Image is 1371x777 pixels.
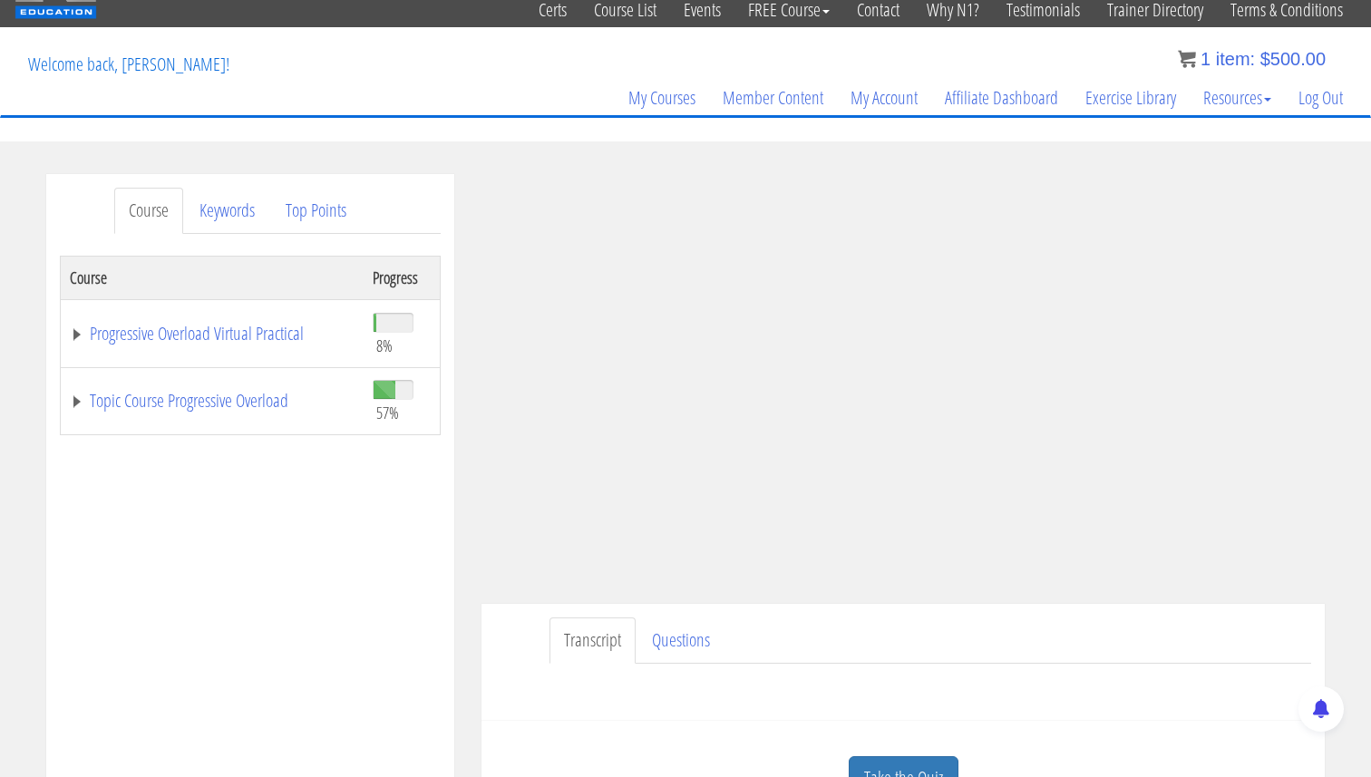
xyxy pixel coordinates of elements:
[114,188,183,234] a: Course
[931,54,1072,141] a: Affiliate Dashboard
[1178,49,1326,69] a: 1 item: $500.00
[709,54,837,141] a: Member Content
[1072,54,1190,141] a: Exercise Library
[1201,49,1211,69] span: 1
[70,392,355,410] a: Topic Course Progressive Overload
[376,403,399,422] span: 57%
[61,256,364,299] th: Course
[1216,49,1255,69] span: item:
[1260,49,1270,69] span: $
[837,54,931,141] a: My Account
[364,256,441,299] th: Progress
[1178,50,1196,68] img: icon11.png
[1190,54,1285,141] a: Resources
[1285,54,1356,141] a: Log Out
[637,617,724,664] a: Questions
[15,28,243,101] p: Welcome back, [PERSON_NAME]!
[376,335,393,355] span: 8%
[615,54,709,141] a: My Courses
[271,188,361,234] a: Top Points
[70,325,355,343] a: Progressive Overload Virtual Practical
[185,188,269,234] a: Keywords
[1260,49,1326,69] bdi: 500.00
[549,617,636,664] a: Transcript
